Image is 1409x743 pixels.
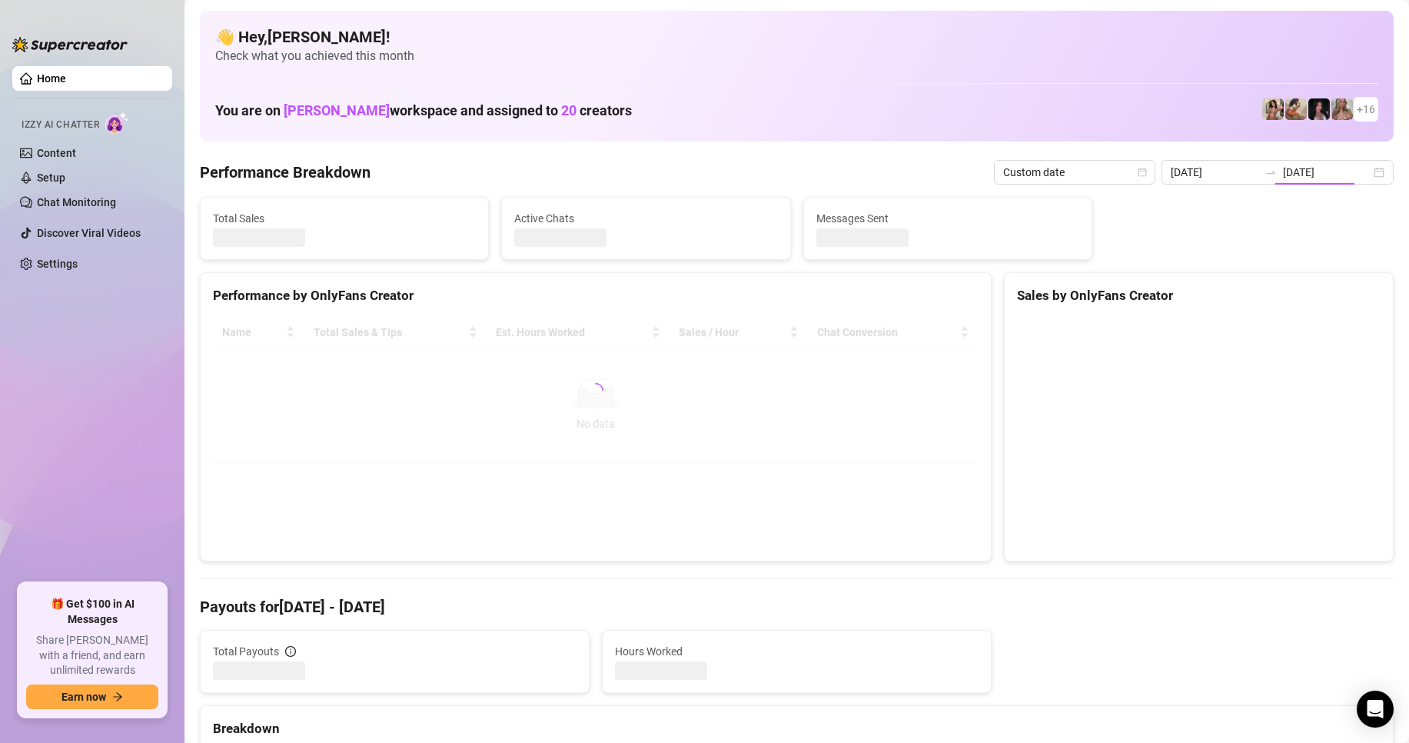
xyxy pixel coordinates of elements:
[1262,98,1284,120] img: Avry (@avryjennervip)
[200,596,1394,618] h4: Payouts for [DATE] - [DATE]
[615,643,979,660] span: Hours Worked
[105,112,129,134] img: AI Chatter
[1017,285,1381,306] div: Sales by OnlyFans Creator
[1283,164,1371,181] input: End date
[1308,98,1330,120] img: Baby (@babyyyybellaa)
[1264,166,1277,178] span: swap-right
[213,643,279,660] span: Total Payouts
[26,597,158,627] span: 🎁 Get $100 in AI Messages
[37,147,76,159] a: Content
[37,196,116,208] a: Chat Monitoring
[514,210,777,227] span: Active Chats
[37,227,141,239] a: Discover Viral Videos
[1003,161,1146,184] span: Custom date
[215,102,632,119] h1: You are on workspace and assigned to creators
[1264,166,1277,178] span: to
[61,691,106,703] span: Earn now
[1357,101,1375,118] span: + 16
[112,691,123,702] span: arrow-right
[816,210,1079,227] span: Messages Sent
[1331,98,1353,120] img: Kenzie (@dmaxkenz)
[1138,168,1147,177] span: calendar
[1357,691,1394,728] div: Open Intercom Messenger
[37,72,66,85] a: Home
[213,210,476,227] span: Total Sales
[37,258,78,270] a: Settings
[26,685,158,709] button: Earn nowarrow-right
[1171,164,1258,181] input: Start date
[215,48,1378,65] span: Check what you achieved this month
[213,285,979,306] div: Performance by OnlyFans Creator
[37,172,65,184] a: Setup
[22,118,99,132] span: Izzy AI Chatter
[215,26,1378,48] h4: 👋 Hey, [PERSON_NAME] !
[285,646,296,657] span: info-circle
[561,102,577,118] span: 20
[200,162,371,183] h4: Performance Breakdown
[213,718,1381,739] div: Breakdown
[284,102,390,118] span: [PERSON_NAME]
[26,633,158,678] span: Share [PERSON_NAME] with a friend, and earn unlimited rewards
[587,381,605,400] span: loading
[1285,98,1307,120] img: Kayla (@kaylathaylababy)
[12,37,128,52] img: logo-BBDzfeDw.svg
